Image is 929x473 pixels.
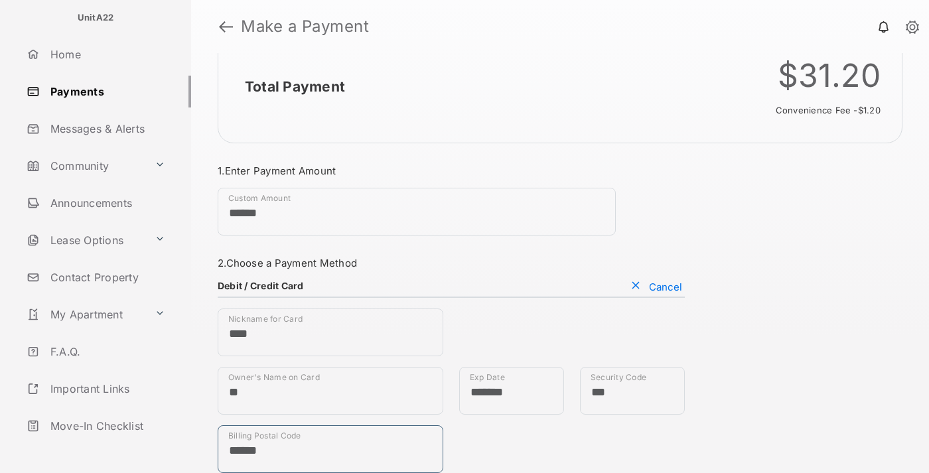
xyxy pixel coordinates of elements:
a: Lease Options [21,224,149,256]
a: Important Links [21,373,171,405]
p: UnitA22 [78,11,114,25]
a: Home [21,38,191,70]
a: Messages & Alerts [21,113,191,145]
div: $31.20 [766,56,881,95]
a: Announcements [21,187,191,219]
h3: 2. Choose a Payment Method [218,257,685,269]
span: Convenience fee - $1.20 [776,105,881,116]
a: Community [21,150,149,182]
h3: 1. Enter Payment Amount [218,165,685,177]
a: Payments [21,76,191,107]
a: Contact Property [21,261,191,293]
h4: Debit / Credit Card [218,280,304,291]
iframe: Credit card field [459,308,685,367]
a: My Apartment [21,299,149,330]
strong: Make a Payment [241,19,369,34]
button: Cancel [628,280,685,293]
h2: Total Payment [245,78,345,95]
a: Move-In Checklist [21,410,191,442]
a: F.A.Q. [21,336,191,368]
